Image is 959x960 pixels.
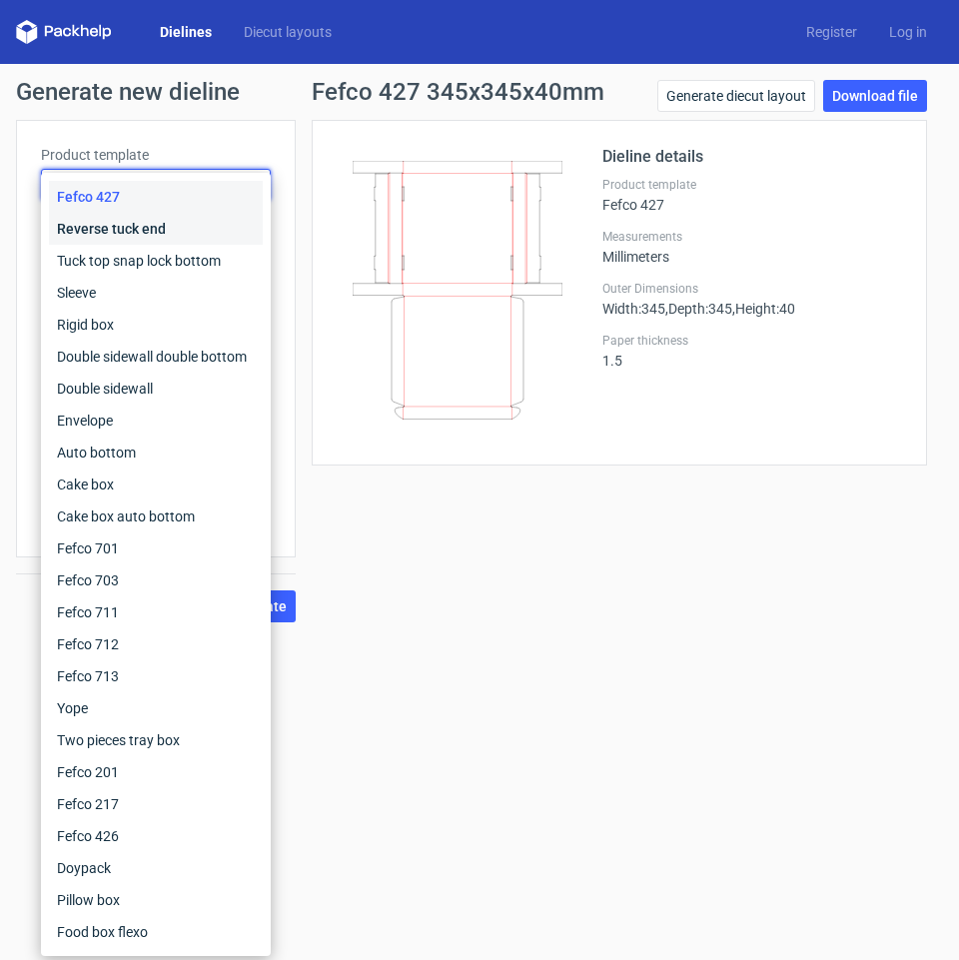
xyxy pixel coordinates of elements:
div: Cake box [49,469,263,500]
div: Fefco 427 [602,177,902,213]
div: Double sidewall double bottom [49,341,263,373]
div: Rigid box [49,309,263,341]
a: Download file [823,80,927,112]
div: Fefco 711 [49,596,263,628]
div: Tuck top snap lock bottom [49,245,263,277]
span: Width : 345 [602,301,665,317]
div: Pillow box [49,884,263,916]
a: Dielines [144,22,228,42]
div: Envelope [49,405,263,437]
div: Fefco 712 [49,628,263,660]
a: Log in [873,22,943,42]
div: Reverse tuck end [49,213,263,245]
a: Diecut layouts [228,22,348,42]
div: Doypack [49,852,263,884]
div: Fefco 703 [49,564,263,596]
label: Measurements [602,229,902,245]
span: , Height : 40 [732,301,795,317]
div: Double sidewall [49,373,263,405]
div: Fefco 426 [49,820,263,852]
div: Auto bottom [49,437,263,469]
div: Millimeters [602,229,902,265]
div: Fefco 427 [49,181,263,213]
label: Product template [41,145,271,165]
h2: Dieline details [602,145,902,169]
a: Register [790,22,873,42]
h1: Generate new dieline [16,80,943,104]
div: Two pieces tray box [49,724,263,756]
h1: Fefco 427 345x345x40mm [312,80,604,104]
div: Fefco 217 [49,788,263,820]
label: Paper thickness [602,333,902,349]
div: Fefco 701 [49,532,263,564]
label: Outer Dimensions [602,281,902,297]
div: Sleeve [49,277,263,309]
div: Food box flexo [49,916,263,948]
label: Product template [602,177,902,193]
a: Generate diecut layout [657,80,815,112]
div: Yope [49,692,263,724]
span: , Depth : 345 [665,301,732,317]
div: Fefco 713 [49,660,263,692]
div: Fefco 201 [49,756,263,788]
div: Cake box auto bottom [49,500,263,532]
div: 1.5 [602,333,902,369]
